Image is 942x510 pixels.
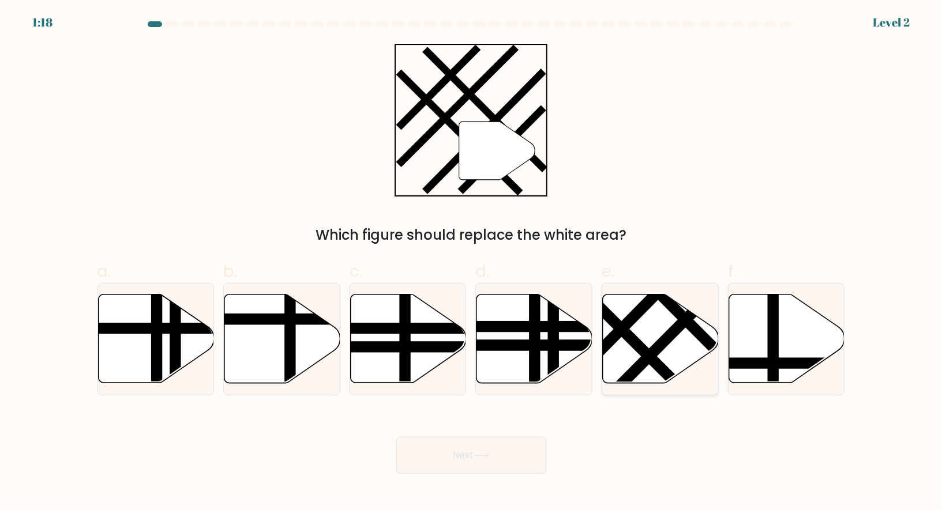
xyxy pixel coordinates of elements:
[396,437,546,474] button: Next
[602,260,614,282] span: e.
[97,260,111,282] span: a.
[223,260,237,282] span: b.
[350,260,362,282] span: c.
[32,14,52,31] div: 1:18
[104,225,838,245] div: Which figure should replace the white area?
[459,122,535,180] g: "
[873,14,910,31] div: Level 2
[728,260,736,282] span: f.
[475,260,489,282] span: d.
